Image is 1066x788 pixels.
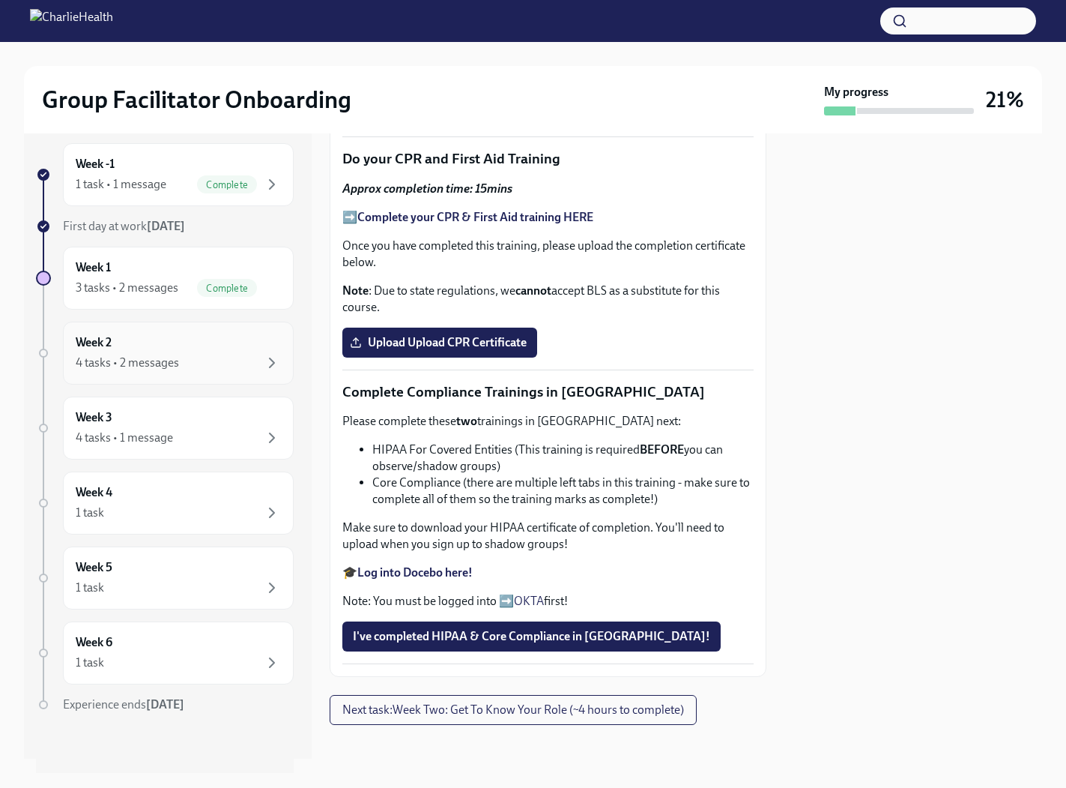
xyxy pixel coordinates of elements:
[824,84,888,100] strong: My progress
[76,505,104,521] div: 1 task
[342,209,754,226] p: ➡️
[353,629,710,644] span: I've completed HIPAA & Core Compliance in [GEOGRAPHIC_DATA]!
[76,156,115,172] h6: Week -1
[36,622,294,685] a: Week 61 task
[357,210,593,224] a: Complete your CPR & First Aid training HERE
[63,697,184,712] span: Experience ends
[342,593,754,610] p: Note: You must be logged into ➡️ first!
[342,382,754,402] p: Complete Compliance Trainings in [GEOGRAPHIC_DATA]
[353,335,527,350] span: Upload Upload CPR Certificate
[330,695,697,725] button: Next task:Week Two: Get To Know Your Role (~4 hours to complete)
[36,472,294,535] a: Week 41 task
[197,283,257,294] span: Complete
[986,86,1024,113] h3: 21%
[36,322,294,385] a: Week 24 tasks • 2 messages
[36,247,294,310] a: Week 13 tasks • 2 messagesComplete
[76,430,173,446] div: 4 tasks • 1 message
[372,475,754,508] li: Core Compliance (there are multiple left tabs in this training - make sure to complete all of the...
[76,280,178,296] div: 3 tasks • 2 messages
[36,547,294,610] a: Week 51 task
[146,697,184,712] strong: [DATE]
[76,355,179,371] div: 4 tasks • 2 messages
[456,414,477,428] strong: two
[76,634,112,651] h6: Week 6
[514,594,544,608] a: OKTA
[76,484,112,501] h6: Week 4
[342,283,754,316] p: : Due to state regulations, we accept BLS as a substitute for this course.
[342,283,369,298] strong: Note
[147,219,185,233] strong: [DATE]
[515,283,551,298] strong: cannot
[42,85,351,115] h2: Group Facilitator Onboarding
[372,442,754,475] li: HIPAA For Covered Entities (This training is required you can observe/shadow groups)
[76,559,112,576] h6: Week 5
[342,520,754,553] p: Make sure to download your HIPAA certificate of completion. You'll need to upload when you sign u...
[342,413,754,430] p: Please complete these trainings in [GEOGRAPHIC_DATA] next:
[342,565,754,581] p: 🎓
[36,397,294,460] a: Week 34 tasks • 1 message
[342,238,754,271] p: Once you have completed this training, please upload the completion certificate below.
[76,334,112,351] h6: Week 2
[357,565,473,580] a: Log into Docebo here!
[342,328,537,358] label: Upload Upload CPR Certificate
[76,259,111,276] h6: Week 1
[76,655,104,671] div: 1 task
[36,218,294,235] a: First day at work[DATE]
[342,181,512,196] strong: Approx completion time: 15mins
[342,703,684,718] span: Next task : Week Two: Get To Know Your Role (~4 hours to complete)
[76,176,166,193] div: 1 task • 1 message
[76,580,104,596] div: 1 task
[342,622,721,652] button: I've completed HIPAA & Core Compliance in [GEOGRAPHIC_DATA]!
[63,219,185,233] span: First day at work
[36,143,294,206] a: Week -11 task • 1 messageComplete
[197,179,257,190] span: Complete
[640,442,684,457] strong: BEFORE
[342,149,754,169] p: Do your CPR and First Aid Training
[30,9,113,33] img: CharlieHealth
[76,409,112,426] h6: Week 3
